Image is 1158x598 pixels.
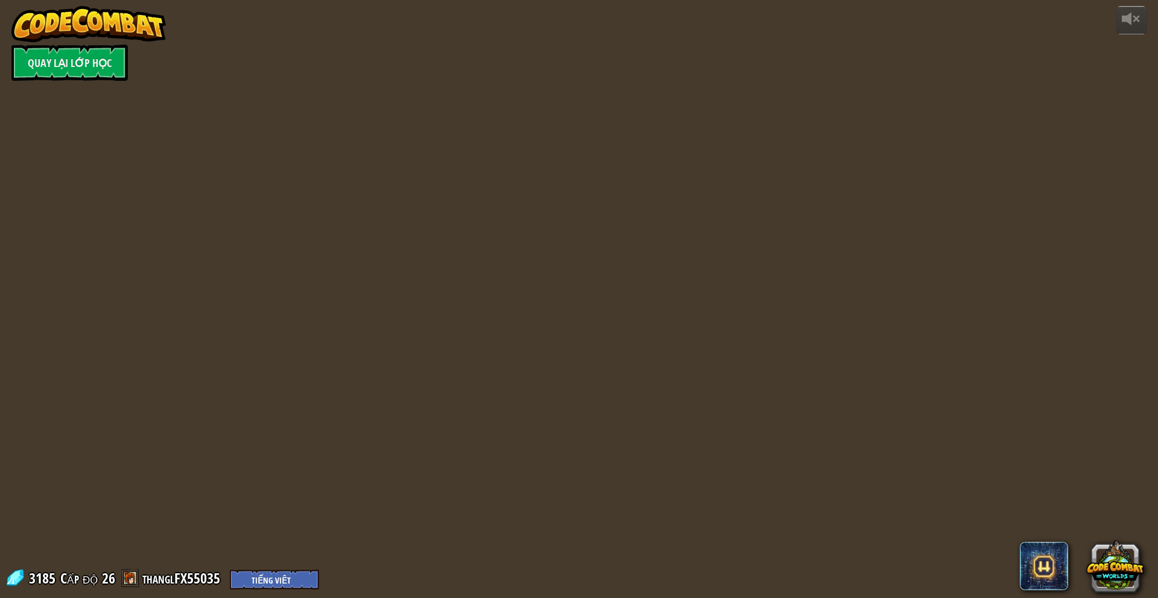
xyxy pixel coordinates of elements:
[29,568,59,588] span: 3185
[11,45,128,81] a: Quay lại Lớp Học
[60,568,98,588] span: Cấp độ
[1116,6,1147,34] button: Tùy chỉnh âm lượng
[102,568,115,588] span: 26
[11,6,166,42] img: CodeCombat - Learn how to code by playing a game
[142,568,224,588] a: thanglFX55035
